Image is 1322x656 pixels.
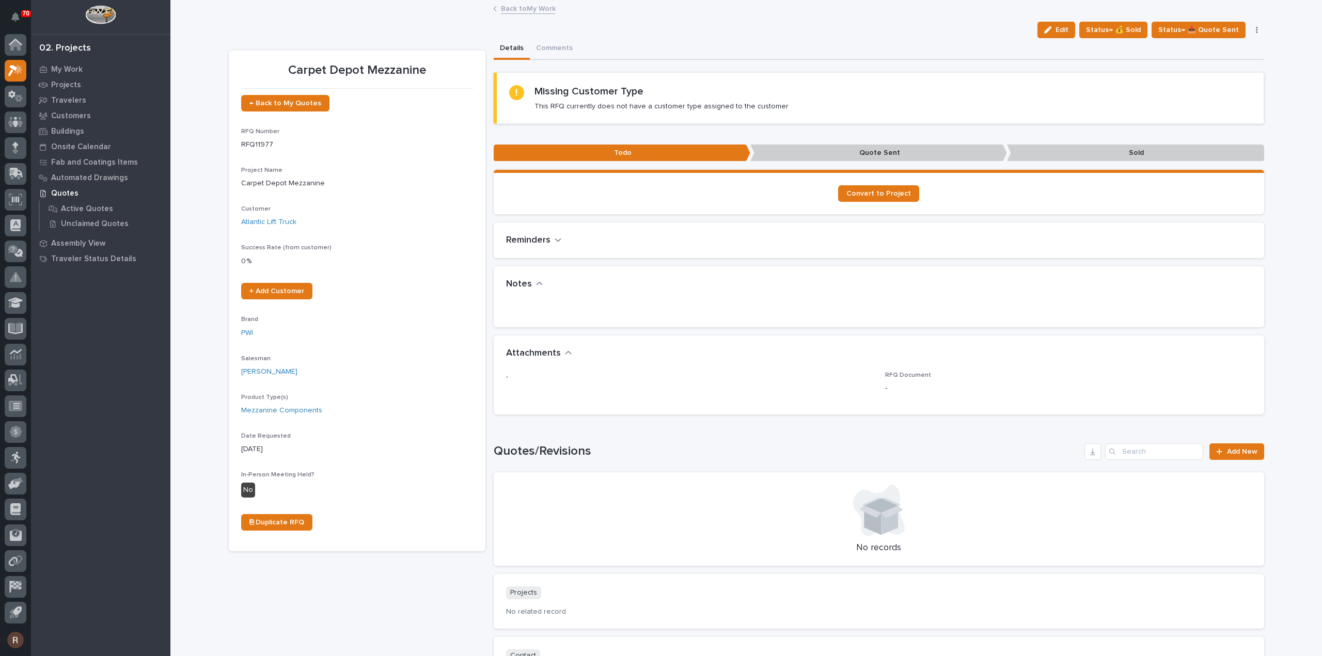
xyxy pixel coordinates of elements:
span: Status→ 💰 Sold [1086,24,1141,36]
p: Unclaimed Quotes [61,219,129,229]
a: Travelers [31,92,170,108]
p: Projects [506,586,541,599]
a: Mezzanine Components [241,405,322,416]
p: No related record [506,607,1252,616]
p: Quote Sent [750,145,1007,162]
button: Notes [506,279,543,290]
p: This RFQ currently does not have a customer type assigned to the customer [534,102,789,111]
p: Customers [51,111,91,121]
button: Attachments [506,348,572,359]
a: PWI [241,328,253,339]
p: Automated Drawings [51,173,128,183]
h1: Quotes/Revisions [494,444,1081,459]
span: + Add Customer [249,287,304,295]
p: Onsite Calendar [51,142,111,152]
p: 70 [23,10,29,17]
a: Projects [31,77,170,92]
p: My Work [51,65,83,74]
h2: Attachments [506,348,561,359]
span: Success Rate (from customer) [241,245,332,251]
p: 0 % [241,256,473,267]
span: ⎘ Duplicate RFQ [249,519,304,526]
span: Brand [241,316,258,323]
a: Buildings [31,123,170,139]
button: Details [494,38,530,60]
h2: Notes [506,279,532,290]
p: Assembly View [51,239,105,248]
span: In-Person Meeting Held? [241,472,314,478]
span: Project Name [241,167,282,173]
a: My Work [31,61,170,77]
p: [DATE] [241,444,473,455]
a: Unclaimed Quotes [40,216,170,231]
p: Sold [1007,145,1264,162]
a: Onsite Calendar [31,139,170,154]
span: Edit [1056,25,1068,35]
p: Todo [494,145,750,162]
a: Active Quotes [40,201,170,216]
button: Notifications [5,6,26,28]
div: 02. Projects [39,43,91,54]
a: Fab and Coatings Items [31,154,170,170]
a: ⎘ Duplicate RFQ [241,514,312,531]
button: Status→ 📤 Quote Sent [1152,22,1246,38]
a: Add New [1209,443,1264,460]
span: RFQ Document [885,372,931,378]
span: Date Requested [241,433,291,439]
button: Reminders [506,235,562,246]
span: Product Type(s) [241,394,288,401]
p: - [885,383,1252,394]
img: Workspace Logo [85,5,116,24]
h2: Reminders [506,235,550,246]
button: Edit [1037,22,1075,38]
a: Automated Drawings [31,170,170,185]
a: Assembly View [31,235,170,251]
div: No [241,483,255,498]
p: Buildings [51,127,84,136]
span: Convert to Project [846,190,911,197]
span: Salesman [241,356,271,362]
a: Quotes [31,185,170,201]
h2: Missing Customer Type [534,85,643,98]
a: + Add Customer [241,283,312,299]
a: ← Back to My Quotes [241,95,329,111]
button: users-avatar [5,629,26,651]
span: Status→ 📤 Quote Sent [1158,24,1239,36]
a: Traveler Status Details [31,251,170,266]
p: Projects [51,81,81,90]
p: Carpet Depot Mezzanine [241,178,473,189]
button: Status→ 💰 Sold [1079,22,1147,38]
p: Active Quotes [61,204,113,214]
p: Fab and Coatings Items [51,158,138,167]
p: RFQ11977 [241,139,473,150]
p: Quotes [51,189,78,198]
a: Customers [31,108,170,123]
span: ← Back to My Quotes [249,100,321,107]
a: [PERSON_NAME] [241,366,297,377]
button: Comments [530,38,579,60]
p: Carpet Depot Mezzanine [241,63,473,78]
a: Convert to Project [838,185,919,202]
input: Search [1105,443,1203,460]
span: Customer [241,206,271,212]
div: Notifications70 [13,12,26,29]
span: Add New [1227,448,1257,455]
p: - [506,372,873,382]
p: Traveler Status Details [51,254,136,264]
p: No records [506,542,1252,554]
p: Travelers [51,96,86,105]
span: RFQ Number [241,129,279,135]
a: Back toMy Work [501,2,556,14]
a: Atlantic Lift Truck [241,217,296,228]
